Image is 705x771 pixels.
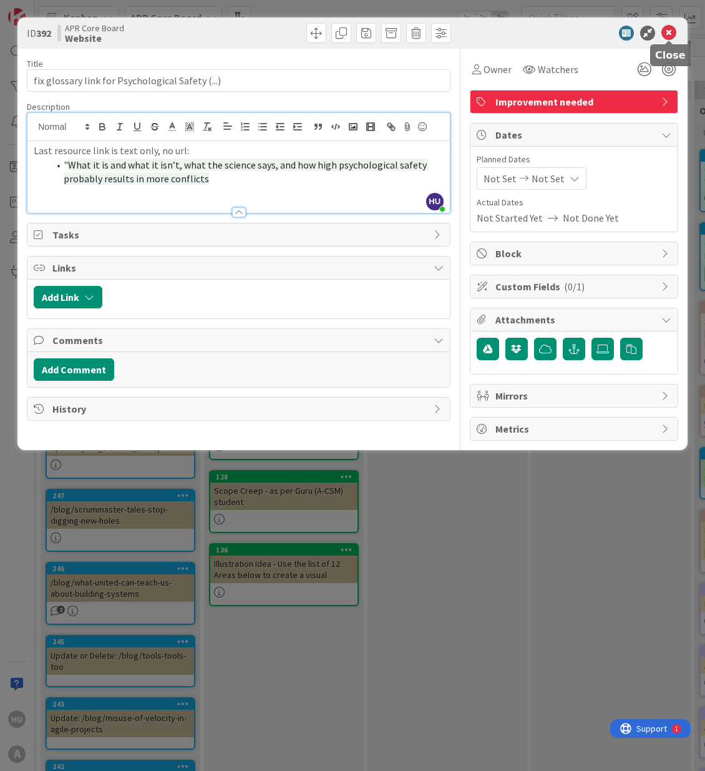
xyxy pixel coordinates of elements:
[27,101,70,112] span: Description
[27,58,43,69] label: Title
[532,171,565,186] span: Not Set
[655,49,686,61] h5: Close
[65,33,124,43] b: Website
[563,210,619,225] span: Not Done Yet
[484,62,512,77] span: Owner
[36,27,51,39] b: 392
[495,94,655,109] span: Improvement needed
[477,196,671,209] span: Actual Dates
[52,260,427,275] span: Links
[495,127,655,142] span: Dates
[495,421,655,436] span: Metrics
[538,62,578,77] span: Watchers
[52,401,427,416] span: History
[27,69,450,92] input: type card name here...
[426,193,444,210] span: HU
[484,171,517,186] span: Not Set
[65,5,68,15] div: 1
[34,286,102,308] button: Add Link
[34,358,114,381] button: Add Comment
[495,246,655,261] span: Block
[52,333,427,348] span: Comments
[477,153,671,166] span: Planned Dates
[27,26,51,41] span: ID
[495,279,655,294] span: Custom Fields
[564,280,585,293] span: ( 0/1 )
[495,388,655,403] span: Mirrors
[26,2,57,17] span: Support
[65,23,124,33] span: APR Core Board
[64,159,429,185] span: What it is and what it isn’t, what the science says, and how high psychological safety probably r...
[477,210,543,225] span: Not Started Yet
[495,312,655,327] span: Attachments
[52,227,427,242] span: Tasks
[49,158,444,186] li: "
[34,144,444,158] p: Last resource link is text only, no url:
